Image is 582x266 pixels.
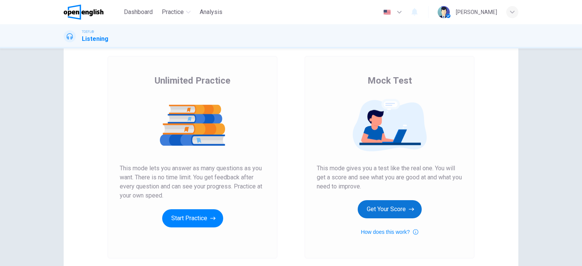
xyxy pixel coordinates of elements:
span: Unlimited Practice [155,75,230,87]
span: Dashboard [124,8,153,17]
img: en [382,9,392,15]
span: TOEFL® [82,29,94,34]
h1: Listening [82,34,108,44]
span: Practice [162,8,184,17]
img: Profile picture [438,6,450,18]
button: Analysis [197,5,225,19]
img: OpenEnglish logo [64,5,103,20]
span: Mock Test [368,75,412,87]
button: Get Your Score [358,200,422,218]
button: Practice [159,5,194,19]
span: This mode gives you a test like the real one. You will get a score and see what you are good at a... [317,164,462,191]
span: Analysis [200,8,222,17]
button: Start Practice [162,209,223,227]
button: Dashboard [121,5,156,19]
button: How does this work? [361,227,418,236]
span: This mode lets you answer as many questions as you want. There is no time limit. You get feedback... [120,164,265,200]
div: [PERSON_NAME] [456,8,497,17]
a: OpenEnglish logo [64,5,121,20]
